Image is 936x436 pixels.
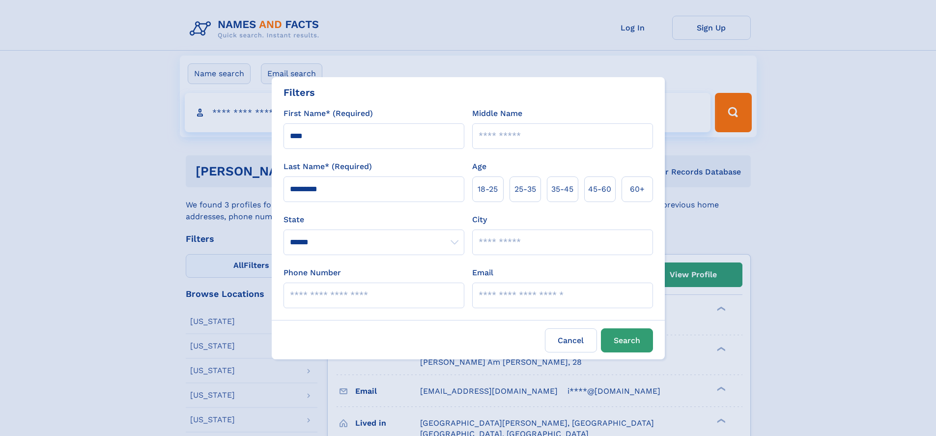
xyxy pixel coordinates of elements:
[284,108,373,119] label: First Name* (Required)
[472,267,493,279] label: Email
[630,183,645,195] span: 60+
[551,183,573,195] span: 35‑45
[588,183,611,195] span: 45‑60
[472,108,522,119] label: Middle Name
[545,328,597,352] label: Cancel
[601,328,653,352] button: Search
[284,267,341,279] label: Phone Number
[284,161,372,173] label: Last Name* (Required)
[514,183,536,195] span: 25‑35
[478,183,498,195] span: 18‑25
[284,85,315,100] div: Filters
[284,214,464,226] label: State
[472,161,486,173] label: Age
[472,214,487,226] label: City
